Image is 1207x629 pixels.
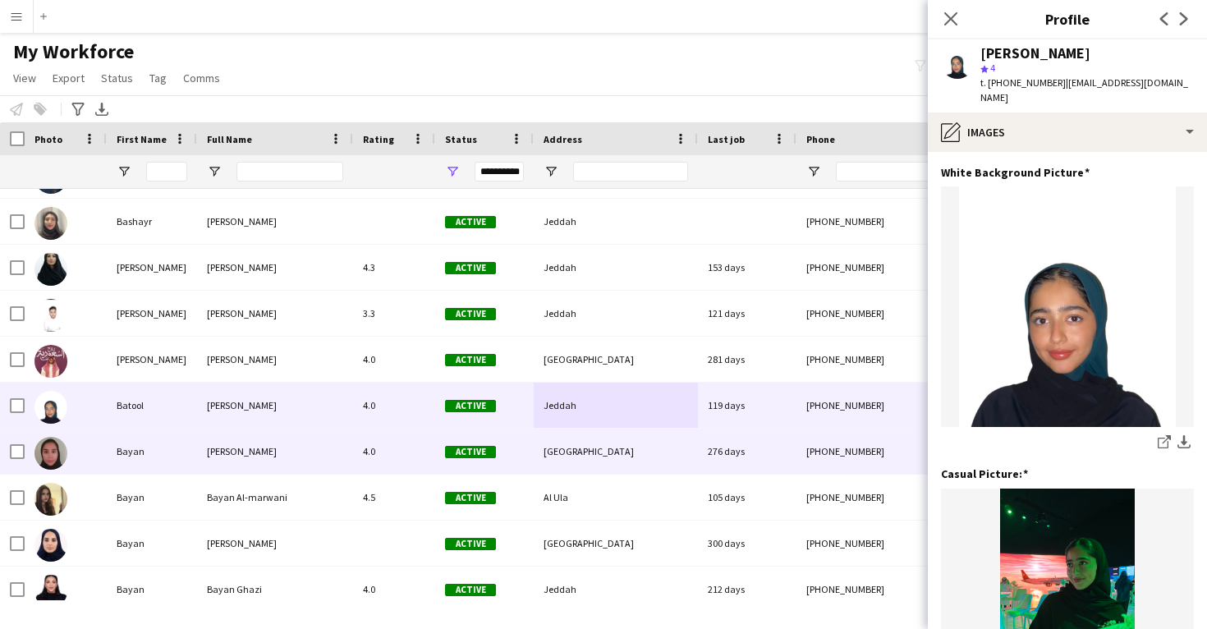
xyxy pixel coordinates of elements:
[698,245,796,290] div: 153 days
[68,99,88,119] app-action-btn: Advanced filters
[928,8,1207,30] h3: Profile
[107,291,197,336] div: [PERSON_NAME]
[980,76,1188,103] span: | [EMAIL_ADDRESS][DOMAIN_NAME]
[445,400,496,412] span: Active
[544,583,576,595] span: Jeddah
[34,437,67,470] img: Bayan Abdulrhman
[207,537,277,549] span: [PERSON_NAME]
[353,567,435,612] div: 4.0
[796,245,1007,290] div: [PHONE_NUMBER]
[573,162,688,181] input: Address Filter Input
[445,446,496,458] span: Active
[107,475,197,520] div: Bayan
[445,133,477,145] span: Status
[544,215,576,227] span: Jeddah
[207,353,277,365] span: [PERSON_NAME]
[445,538,496,550] span: Active
[941,165,1090,180] h3: White Background Picture
[544,307,576,319] span: Jeddah
[445,164,460,179] button: Open Filter Menu
[353,337,435,382] div: 4.0
[13,71,36,85] span: View
[544,164,558,179] button: Open Filter Menu
[207,215,277,227] span: [PERSON_NAME]
[544,133,582,145] span: Address
[143,67,173,89] a: Tag
[7,67,43,89] a: View
[544,445,634,457] span: [GEOGRAPHIC_DATA]
[796,291,1007,336] div: [PHONE_NUMBER]
[34,253,67,286] img: Basima Hajjar
[796,429,1007,474] div: [PHONE_NUMBER]
[445,262,496,274] span: Active
[796,383,1007,428] div: [PHONE_NUMBER]
[207,133,252,145] span: Full Name
[149,71,167,85] span: Tag
[207,261,277,273] span: [PERSON_NAME]
[353,291,435,336] div: 3.3
[544,399,576,411] span: Jeddah
[353,475,435,520] div: 4.5
[117,133,167,145] span: First Name
[941,186,1194,427] img: IMG_0100.jpeg
[207,164,222,179] button: Open Filter Menu
[445,308,496,320] span: Active
[544,261,576,273] span: Jeddah
[445,584,496,596] span: Active
[353,383,435,428] div: 4.0
[107,521,197,566] div: Bayan
[980,46,1090,61] div: [PERSON_NAME]
[101,71,133,85] span: Status
[544,353,634,365] span: [GEOGRAPHIC_DATA]
[207,307,277,319] span: [PERSON_NAME]
[34,483,67,516] img: Bayan Al-marwani
[544,491,568,503] span: Al Ula
[445,492,496,504] span: Active
[796,521,1007,566] div: [PHONE_NUMBER]
[796,475,1007,520] div: [PHONE_NUMBER]
[94,67,140,89] a: Status
[107,383,197,428] div: Batool
[46,67,91,89] a: Export
[117,164,131,179] button: Open Filter Menu
[34,575,67,608] img: Bayan Ghazi
[363,133,394,145] span: Rating
[990,62,995,74] span: 4
[698,475,796,520] div: 105 days
[34,345,67,378] img: Bassam Alkoridis
[107,567,197,612] div: Bayan
[708,133,745,145] span: Last job
[806,164,821,179] button: Open Filter Menu
[107,337,197,382] div: [PERSON_NAME]
[698,429,796,474] div: 276 days
[236,162,343,181] input: Full Name Filter Input
[107,199,197,244] div: Bashayr
[207,399,277,411] span: [PERSON_NAME]
[796,199,1007,244] div: [PHONE_NUMBER]
[698,337,796,382] div: 281 days
[146,162,187,181] input: First Name Filter Input
[544,537,634,549] span: [GEOGRAPHIC_DATA]
[183,71,220,85] span: Comms
[445,216,496,228] span: Active
[806,133,835,145] span: Phone
[941,466,1028,481] h3: Casual Picture:
[353,429,435,474] div: 4.0
[698,383,796,428] div: 119 days
[13,39,134,64] span: My Workforce
[698,567,796,612] div: 212 days
[796,567,1007,612] div: [PHONE_NUMBER]
[53,71,85,85] span: Export
[353,245,435,290] div: 4.3
[836,162,997,181] input: Phone Filter Input
[107,245,197,290] div: [PERSON_NAME]
[34,299,67,332] img: Bassam Al-harbi
[207,583,262,595] span: Bayan Ghazi
[980,76,1066,89] span: t. [PHONE_NUMBER]
[207,491,287,503] span: Bayan Al-marwani
[34,529,67,562] img: Bayan Alshehri
[92,99,112,119] app-action-btn: Export XLSX
[445,354,496,366] span: Active
[34,133,62,145] span: Photo
[698,521,796,566] div: 300 days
